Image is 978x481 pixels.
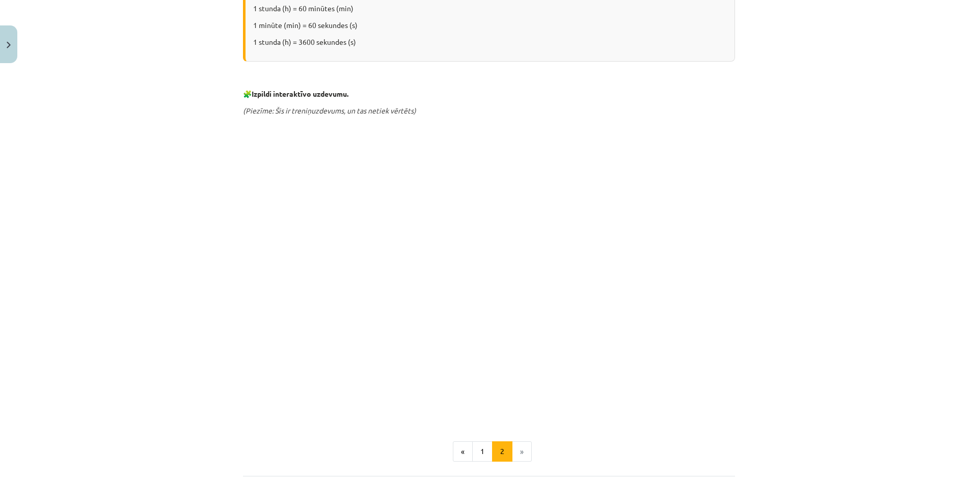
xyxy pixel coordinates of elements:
[492,441,512,462] button: 2
[253,20,727,31] p: 1 minūte (min) = 60 sekundes (s)
[253,3,727,14] p: 1 stunda (h) = 60 minūtes (min)
[253,37,727,47] p: 1 stunda (h) = 3600 sekundes (s)
[243,441,735,462] nav: Page navigation example
[453,441,473,462] button: «
[243,122,735,416] iframe: 2. Uzdevums: Laika ceļotāja izaicinājums
[243,89,735,99] p: 🧩
[243,106,416,115] em: (Piezīme: Šis ir treniņuzdevums, un tas netiek vērtēts)
[7,42,11,48] img: icon-close-lesson-0947bae3869378f0d4975bcd49f059093ad1ed9edebbc8119c70593378902aed.svg
[472,441,493,462] button: 1
[252,89,348,98] strong: Izpildi interaktīvo uzdevumu.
